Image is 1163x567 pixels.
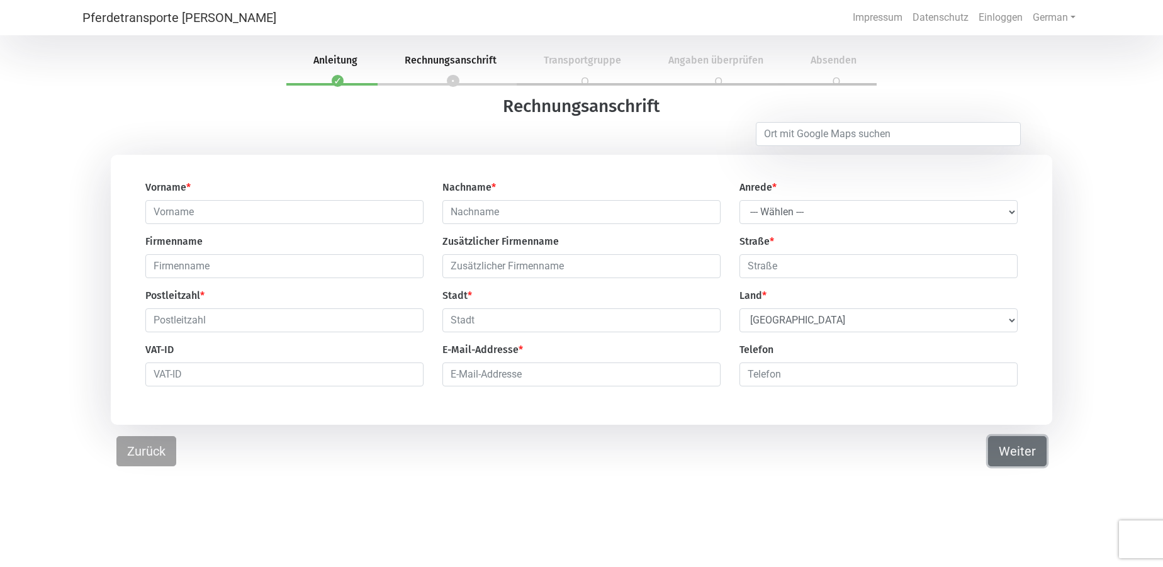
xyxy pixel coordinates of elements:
input: Ort mit Google Maps suchen [756,122,1020,146]
input: Straße [739,254,1018,278]
label: Nachname [442,180,496,195]
label: Telefon [739,342,773,357]
input: Vorname [145,200,424,224]
button: Zurück [116,436,176,466]
label: Stadt [442,288,472,303]
a: German [1028,5,1081,30]
input: Postleitzahl [145,308,424,332]
label: Firmenname [145,234,203,249]
label: E-Mail-Addresse [442,342,523,357]
button: Weiter [988,436,1047,466]
input: Telefon [739,362,1018,386]
label: Straße [739,234,774,249]
input: Zusätzlicher Firmenname [442,254,721,278]
label: Zusätzlicher Firmenname [442,234,559,249]
label: Postleitzahl [145,288,205,303]
a: Datenschutz [907,5,974,30]
input: VAT-ID [145,362,424,386]
a: Einloggen [974,5,1028,30]
a: Pferdetransporte [PERSON_NAME] [82,5,276,30]
span: Rechnungsanschrift [390,54,512,66]
span: Angaben überprüfen [653,54,778,66]
input: Nachname [442,200,721,224]
span: Absenden [795,54,872,66]
span: Transportgruppe [529,54,636,66]
input: Firmenname [145,254,424,278]
input: Stadt [442,308,721,332]
a: Impressum [848,5,907,30]
label: Vorname [145,180,191,195]
label: VAT-ID [145,342,174,357]
label: Land [739,288,767,303]
label: Anrede [739,180,777,195]
span: Anleitung [298,54,373,66]
input: E-Mail-Addresse [442,362,721,386]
